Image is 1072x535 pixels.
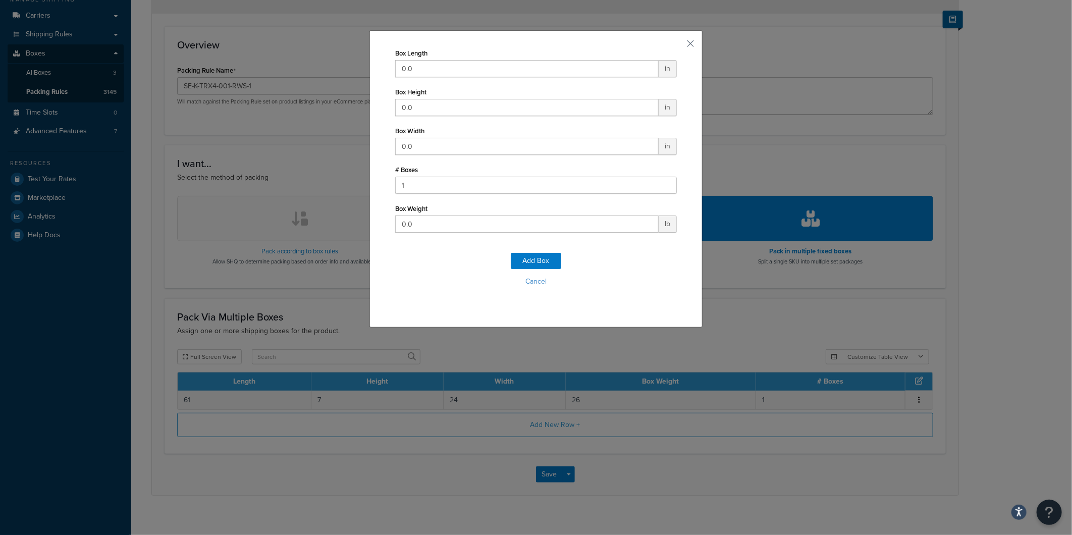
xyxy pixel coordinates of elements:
[659,60,677,77] span: in
[395,166,418,174] label: # Boxes
[395,49,427,57] label: Box Length
[395,274,677,289] button: Cancel
[659,216,677,233] span: lb
[395,127,424,135] label: Box Width
[659,138,677,155] span: in
[659,99,677,116] span: in
[511,253,561,269] button: Add Box
[395,88,426,96] label: Box Height
[395,205,427,212] label: Box Weight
